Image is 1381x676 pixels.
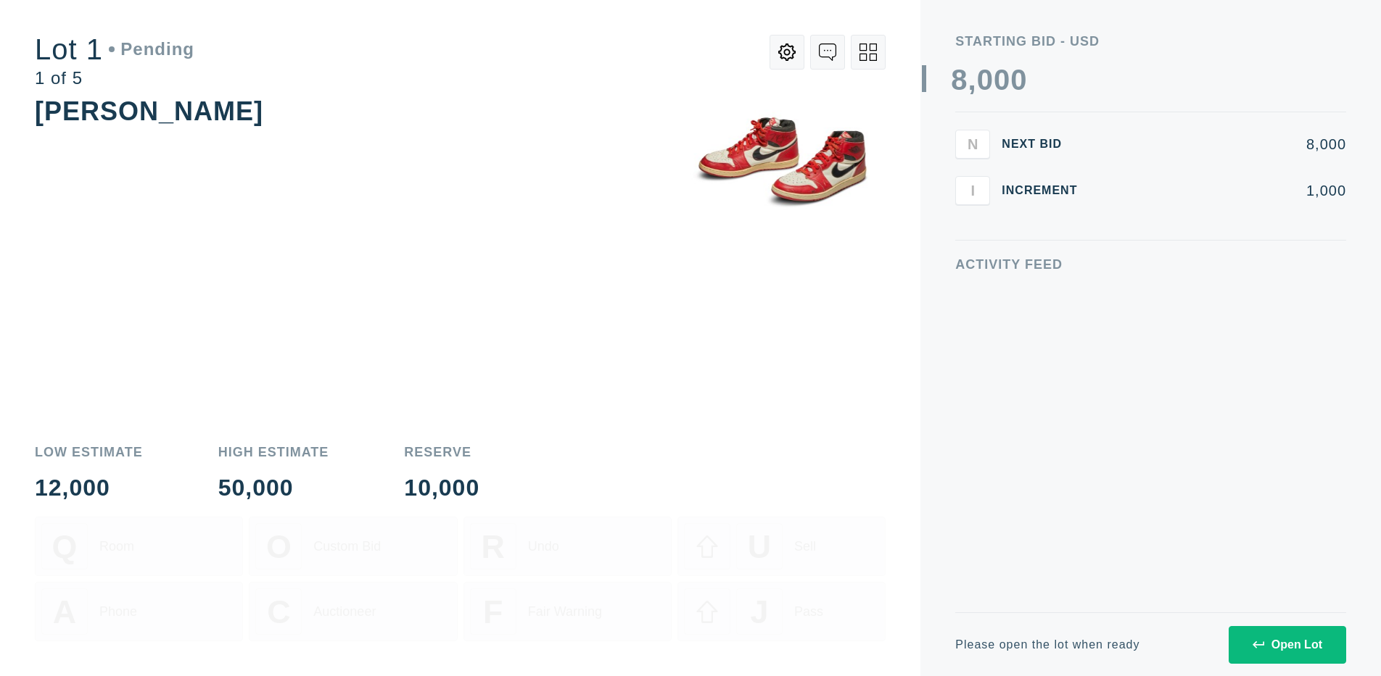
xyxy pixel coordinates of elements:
[218,476,329,499] div: 50,000
[994,65,1010,94] div: 0
[1253,638,1322,651] div: Open Lot
[955,258,1346,271] div: Activity Feed
[404,446,479,459] div: Reserve
[951,65,968,94] div: 8
[968,65,977,355] div: ,
[35,35,194,64] div: Lot 1
[1229,626,1346,664] button: Open Lot
[35,96,263,126] div: [PERSON_NAME]
[1002,138,1089,150] div: Next Bid
[1100,183,1346,198] div: 1,000
[977,65,994,94] div: 0
[35,446,143,459] div: Low Estimate
[955,639,1139,651] div: Please open the lot when ready
[35,476,143,499] div: 12,000
[955,130,990,159] button: N
[971,182,976,199] span: I
[1010,65,1027,94] div: 0
[1002,185,1089,196] div: Increment
[218,446,329,459] div: High Estimate
[955,35,1346,48] div: Starting Bid - USD
[35,70,194,87] div: 1 of 5
[109,41,194,58] div: Pending
[404,476,479,499] div: 10,000
[955,176,990,205] button: I
[1100,137,1346,151] div: 8,000
[968,135,978,152] span: N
